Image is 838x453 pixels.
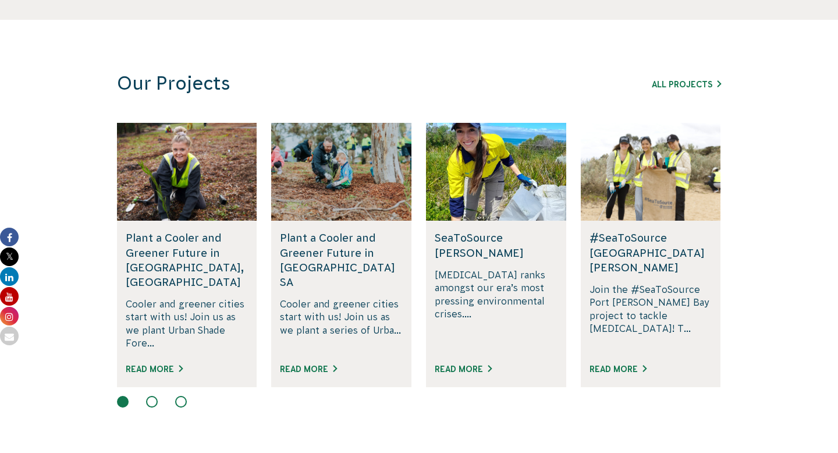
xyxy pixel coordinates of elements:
[652,80,721,89] a: All Projects
[590,283,712,350] p: Join the #SeaToSource Port [PERSON_NAME] Bay project to tackle [MEDICAL_DATA]! T...
[590,231,712,275] h5: #SeaToSource [GEOGRAPHIC_DATA][PERSON_NAME]
[280,298,403,350] p: Cooler and greener cities start with us! Join us as we plant a series of Urba...
[435,231,558,260] h5: SeaToSource [PERSON_NAME]
[280,231,403,289] h5: Plant a Cooler and Greener Future in [GEOGRAPHIC_DATA] SA
[126,298,248,350] p: Cooler and greener cities start with us! Join us as we plant Urban Shade Fore...
[126,364,183,374] a: Read More
[435,364,492,374] a: Read More
[280,364,337,374] a: Read More
[117,72,564,95] h3: Our Projects
[590,364,647,374] a: Read More
[435,268,558,350] p: [MEDICAL_DATA] ranks amongst our era’s most pressing environmental crises....
[126,231,248,289] h5: Plant a Cooler and Greener Future in [GEOGRAPHIC_DATA], [GEOGRAPHIC_DATA]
